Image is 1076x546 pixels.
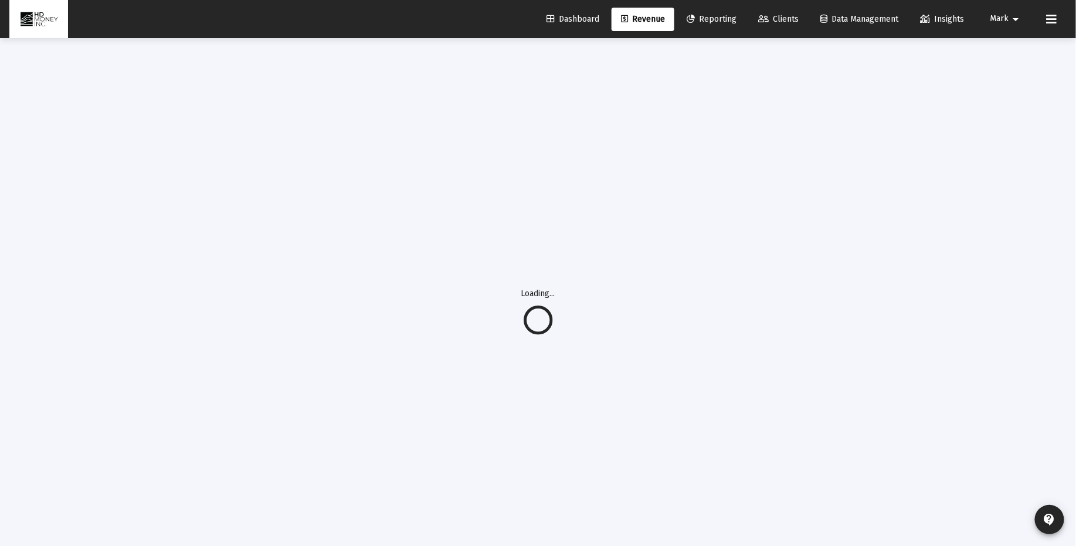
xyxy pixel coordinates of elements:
[612,8,674,31] a: Revenue
[758,14,799,24] span: Clients
[976,7,1037,30] button: Mark
[687,14,736,24] span: Reporting
[621,14,665,24] span: Revenue
[749,8,808,31] a: Clients
[677,8,746,31] a: Reporting
[811,8,908,31] a: Data Management
[920,14,964,24] span: Insights
[1009,8,1023,31] mat-icon: arrow_drop_down
[820,14,898,24] span: Data Management
[537,8,609,31] a: Dashboard
[1043,513,1057,527] mat-icon: contact_support
[990,14,1009,24] span: Mark
[911,8,973,31] a: Insights
[547,14,599,24] span: Dashboard
[18,8,59,31] img: Dashboard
